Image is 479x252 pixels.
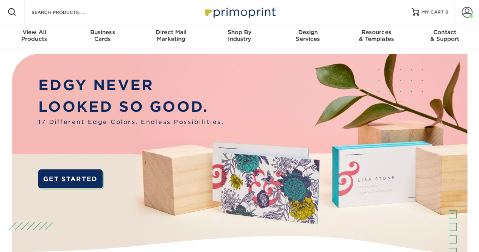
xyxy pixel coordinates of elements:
p: LOOKED SO GOOD. [38,96,224,118]
div: Cards [69,29,137,42]
a: Shop ByIndustry [205,24,274,49]
a: GET STARTED [38,169,102,188]
span: Business [69,29,137,36]
a: Direct MailMarketing [137,24,205,49]
span: MY CART [422,9,444,16]
div: & Templates [342,29,411,42]
span: Direct Mail [137,29,205,36]
p: EDGY NEVER [38,75,224,96]
a: Resources& Templates [342,24,411,49]
span: 0 [445,9,449,15]
div: & Support [410,29,479,42]
div: Services [274,29,342,42]
span: Design [274,29,342,36]
span: 17 Different Edge Colors. Endless Possibilities. [38,118,224,127]
span: Shop By [205,29,274,36]
img: Primoprint [202,4,278,20]
input: SEARCH PRODUCTS..... [31,8,105,17]
span: Resources [342,29,411,36]
a: DesignServices [274,24,342,49]
div: Marketing [137,29,205,42]
a: Contact& Support [410,24,479,49]
a: BusinessCards [69,24,137,49]
div: Industry [205,29,274,42]
span: Contact [410,29,479,36]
